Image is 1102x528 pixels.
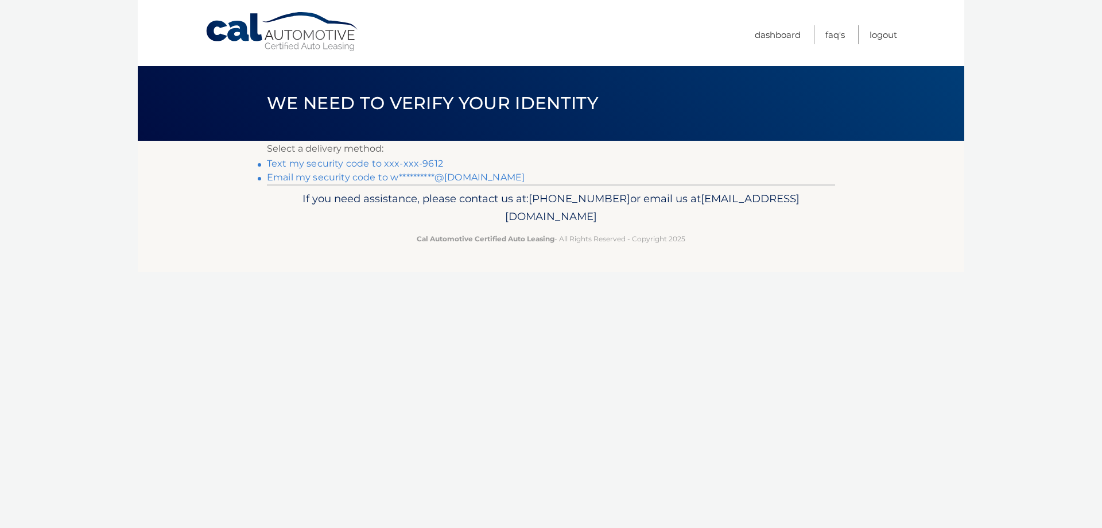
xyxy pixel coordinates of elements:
a: Text my security code to xxx-xxx-9612 [267,158,443,169]
span: [PHONE_NUMBER] [529,192,630,205]
a: Email my security code to w**********@[DOMAIN_NAME] [267,172,525,183]
p: Select a delivery method: [267,141,835,157]
p: If you need assistance, please contact us at: or email us at [274,190,828,226]
p: - All Rights Reserved - Copyright 2025 [274,233,828,245]
span: We need to verify your identity [267,93,598,114]
strong: Cal Automotive Certified Auto Leasing [417,234,554,243]
a: Cal Automotive [205,11,360,52]
a: Logout [870,25,897,44]
a: FAQ's [825,25,845,44]
a: Dashboard [755,25,801,44]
